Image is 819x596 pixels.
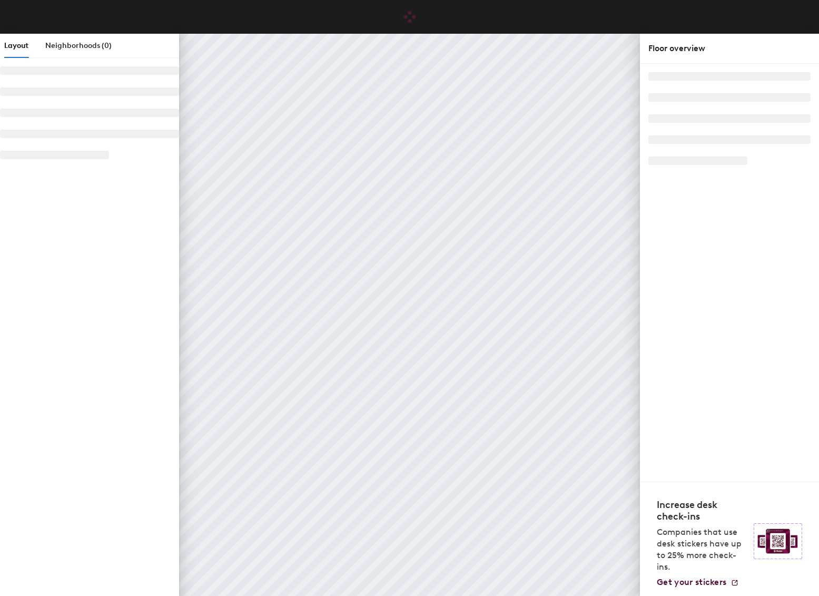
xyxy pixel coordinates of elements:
h4: Increase desk check-ins [657,499,747,522]
span: Get your stickers [657,577,726,587]
img: Sticker logo [754,523,802,559]
p: Companies that use desk stickers have up to 25% more check-ins. [657,526,747,573]
a: Get your stickers [657,577,739,588]
span: Layout [4,41,28,50]
span: Neighborhoods (0) [45,41,112,50]
div: Floor overview [648,42,811,55]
